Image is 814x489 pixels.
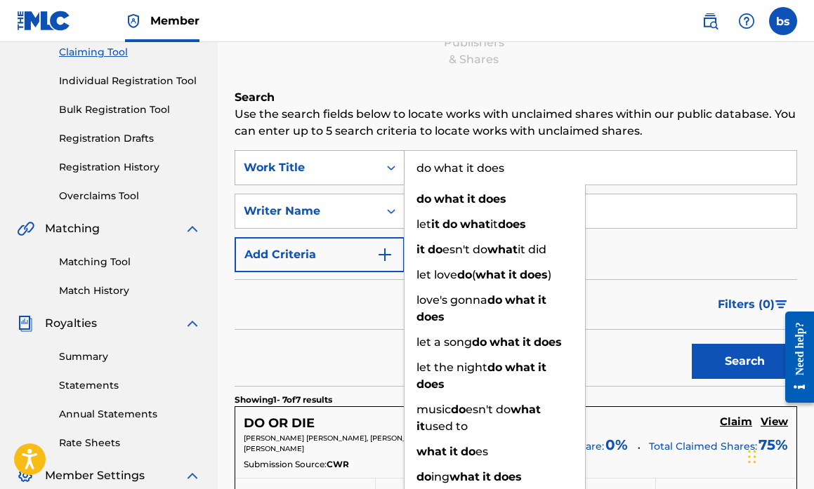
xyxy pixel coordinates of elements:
[692,344,797,379] button: Search
[508,268,517,281] strong: it
[416,445,447,458] strong: what
[490,217,498,231] span: it
[748,436,756,478] div: Drag
[235,106,797,140] p: Use the search fields below to locate works with unclaimed shares within our public database. You...
[718,296,775,313] span: Filters ( 0 )
[434,192,464,206] strong: what
[702,13,718,29] img: search
[487,243,518,256] strong: what
[649,440,757,453] span: Total Claimed Shares:
[483,470,491,483] strong: it
[439,18,509,68] div: Add Publishers & Shares
[45,315,97,332] span: Royalties
[244,434,431,453] span: [PERSON_NAME] [PERSON_NAME], [PERSON_NAME] [PERSON_NAME]
[696,7,724,35] a: Public Search
[17,467,34,484] img: Member Settings
[150,13,199,29] span: Member
[235,89,797,106] h6: Search
[457,268,472,281] strong: do
[45,467,145,484] span: Member Settings
[520,268,548,281] strong: does
[59,436,201,450] a: Rate Sheets
[511,403,541,416] strong: what
[738,13,755,29] img: help
[769,7,797,35] div: User Menu
[59,74,201,88] a: Individual Registration Tool
[59,189,201,203] a: Overclaims Tool
[184,467,201,484] img: expand
[490,335,520,349] strong: what
[416,361,487,374] span: let the night
[416,243,425,256] strong: it
[416,420,425,433] strong: it
[59,378,201,393] a: Statements
[244,458,327,471] span: Submission Source:
[425,420,468,433] span: used to
[376,246,393,263] img: 9d2ae6d4665cec9f34b9.svg
[449,470,480,483] strong: what
[431,470,449,483] span: ing
[498,217,526,231] strong: does
[59,131,201,146] a: Registration Drafts
[235,394,332,406] p: Showing 1 - 7 of 7 results
[761,415,788,429] h5: View
[494,470,522,483] strong: does
[59,283,201,298] a: Match History
[548,268,551,281] span: )
[505,361,535,374] strong: what
[416,268,457,281] span: let love
[244,415,315,431] h5: DO OR DIE
[709,287,797,322] button: Filters (0)
[605,434,628,455] span: 0 %
[478,192,506,206] strong: does
[416,335,472,349] span: let a song
[244,203,370,220] div: Writer Name
[184,315,201,332] img: expand
[416,217,431,231] span: let
[59,160,201,175] a: Registration History
[428,243,442,256] strong: do
[17,11,71,31] img: MLC Logo
[744,422,814,489] iframe: Chat Widget
[487,293,502,307] strong: do
[775,300,814,413] iframe: Resource Center
[761,415,788,431] a: View
[475,445,488,458] span: es
[523,335,531,349] strong: it
[534,335,562,349] strong: does
[244,159,370,176] div: Work Title
[431,217,440,231] strong: it
[327,458,349,471] span: CWR
[125,13,142,29] img: Top Rightsholder
[235,237,405,272] button: Add Criteria
[472,335,487,349] strong: do
[442,243,487,256] span: esn't do
[467,192,475,206] strong: it
[538,293,546,307] strong: it
[184,220,201,237] img: expand
[538,361,546,374] strong: it
[466,403,511,416] span: esn't do
[720,415,752,429] h5: Claim
[59,45,201,60] a: Claiming Tool
[505,293,535,307] strong: what
[59,255,201,269] a: Matching Tool
[487,361,502,374] strong: do
[416,470,431,483] strong: do
[733,7,761,35] div: Help
[416,403,451,416] span: music
[518,243,546,256] span: it did
[416,377,445,391] strong: does
[416,293,487,307] span: love's gonna
[449,445,458,458] strong: it
[59,349,201,364] a: Summary
[45,220,100,237] span: Matching
[475,268,506,281] strong: what
[17,220,34,237] img: Matching
[17,315,34,332] img: Royalties
[442,217,457,231] strong: do
[472,268,475,281] span: (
